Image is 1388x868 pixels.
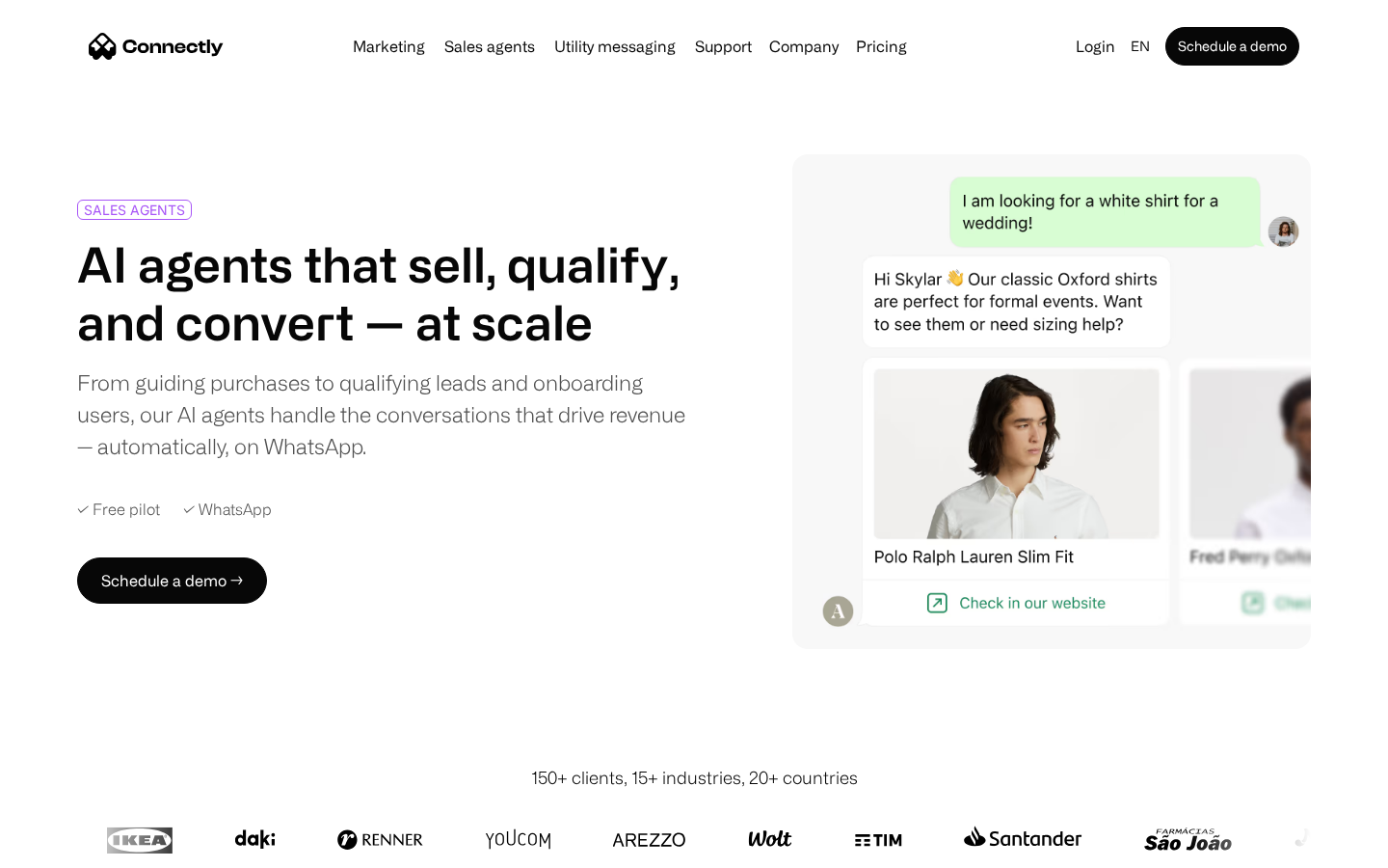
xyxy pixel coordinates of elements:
[437,39,543,54] a: Sales agents
[848,39,915,54] a: Pricing
[77,366,686,462] div: From guiding purchases to qualifying leads and onboarding users, our AI agents handle the convers...
[183,501,272,519] div: ✓ WhatsApp
[19,832,116,861] aside: Language selected: English
[77,501,160,519] div: ✓ Free pilot
[1131,33,1150,60] div: en
[547,39,683,54] a: Utility messaging
[345,39,433,54] a: Marketing
[763,33,844,60] div: Company
[531,765,858,791] div: 150+ clients, 15+ industries, 20+ countries
[687,39,760,54] a: Support
[1165,27,1299,66] a: Schedule a demo
[769,33,839,60] div: Company
[1123,33,1161,60] div: en
[84,203,185,217] div: SALES AGENTS
[77,557,267,604] a: Schedule a demo →
[77,235,686,351] h1: AI agents that sell, qualify, and convert — at scale
[1068,33,1123,60] a: Login
[89,32,224,61] a: home
[39,834,116,861] ul: Language list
